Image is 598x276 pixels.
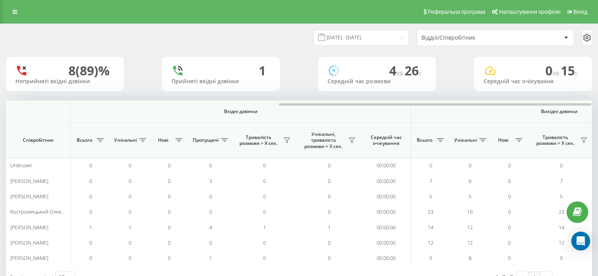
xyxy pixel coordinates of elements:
span: 8 [469,254,471,261]
span: 0 [129,208,131,215]
span: 0 [469,162,471,169]
span: [PERSON_NAME] [10,177,48,185]
div: Середній час очікування [484,78,583,85]
span: 1 [129,224,131,231]
td: 00:00:00 [362,158,411,173]
span: Пропущені [193,137,219,143]
span: 0 [508,193,511,200]
span: Всього [415,137,434,143]
span: 0 [168,224,171,231]
span: Нові [153,137,173,143]
span: 7 [429,177,432,185]
div: 8 (89)% [68,63,110,78]
span: 0 [508,208,511,215]
span: 0 [89,208,92,215]
td: 00:00:00 [362,235,411,250]
span: Унікальні [114,137,137,143]
span: Тривалість розмови > Х сек. [533,134,578,146]
span: 0 [89,239,92,246]
span: 0 [89,254,92,261]
span: 5 [560,193,563,200]
span: 0 [168,162,171,169]
span: 0 [129,162,131,169]
span: Налаштування профілю [499,9,560,15]
span: 7 [560,177,563,185]
span: 0 [508,239,511,246]
span: 15 [561,62,578,79]
span: 4 [389,62,405,79]
span: 0 [508,177,511,185]
span: хв [396,69,405,77]
span: 5 [429,193,432,200]
span: 0 [508,224,511,231]
span: Середній час очікування [368,134,405,146]
span: 0 [263,177,266,185]
span: 9 [560,254,563,261]
span: 0 [328,177,331,185]
span: Нові [493,137,513,143]
span: [PERSON_NAME] [10,193,48,200]
span: 0 [263,162,266,169]
div: Відділ/Співробітник [421,35,515,41]
span: 0 [508,254,511,261]
span: 12 [467,239,473,246]
span: 0 [168,177,171,185]
span: Тривалість розмови > Х сек. [236,134,281,146]
span: 1 [328,224,331,231]
span: 14 [428,224,433,231]
span: 23 [559,208,564,215]
span: 1 [263,224,266,231]
span: 1 [89,224,92,231]
span: 0 [168,208,171,215]
span: 12 [467,224,473,231]
span: 0 [263,239,266,246]
span: 1 [209,254,212,261]
span: 3 [209,177,212,185]
span: 0 [508,162,511,169]
td: 00:00:00 [362,204,411,219]
span: Унікальні, тривалість розмови > Х сек. [301,131,346,150]
span: Співробітник [13,137,64,143]
span: 0 [89,177,92,185]
span: c [575,69,578,77]
span: [PERSON_NAME] [10,224,48,231]
span: 9 [429,254,432,261]
div: Середній час розмови [328,78,427,85]
div: Open Intercom Messenger [571,232,590,250]
div: 1 [259,63,266,78]
span: 5 [469,193,471,200]
span: 26 [405,62,422,79]
span: 0 [209,193,212,200]
span: 0 [328,208,331,215]
span: 0 [328,162,331,169]
span: 0 [168,239,171,246]
span: 0 [263,254,266,261]
span: 0 [129,193,131,200]
span: [PERSON_NAME] [10,254,48,261]
span: 0 [328,239,331,246]
span: 0 [129,254,131,261]
span: 4 [209,224,212,231]
td: 00:00:00 [362,173,411,188]
span: [PERSON_NAME] [10,239,48,246]
span: 6 [469,177,471,185]
span: 0 [209,162,212,169]
span: 0 [209,239,212,246]
span: Unknown [10,162,32,169]
span: 0 [168,193,171,200]
span: 12 [428,239,433,246]
span: 12 [559,239,564,246]
span: 0 [328,193,331,200]
span: 0 [560,162,563,169]
span: 0 [129,177,131,185]
span: 0 [129,239,131,246]
span: Унікальні [454,137,477,143]
span: Костромицький Олександр [10,208,75,215]
span: 0 [168,254,171,261]
div: Прийняті вхідні дзвінки [171,78,270,85]
span: 14 [559,224,564,231]
span: 0 [89,162,92,169]
span: 0 [209,208,212,215]
span: 16 [467,208,473,215]
td: 00:00:06 [362,219,411,235]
